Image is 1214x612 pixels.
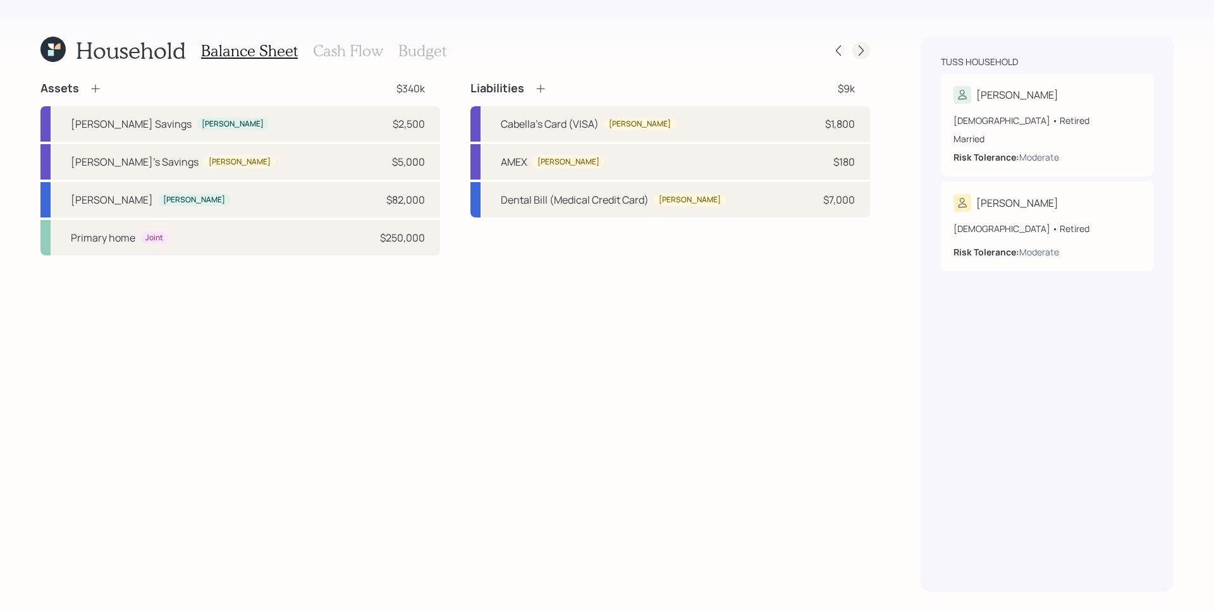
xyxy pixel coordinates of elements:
div: [PERSON_NAME] [659,195,721,205]
h3: Balance Sheet [201,42,298,60]
div: [PERSON_NAME] [209,157,271,168]
h4: Assets [40,82,79,95]
div: [PERSON_NAME] [976,195,1058,211]
div: [PERSON_NAME] [71,192,153,207]
div: $2,500 [393,116,425,132]
h4: Liabilities [470,82,524,95]
div: [PERSON_NAME]'s Savings [71,154,199,169]
div: $5,000 [392,154,425,169]
div: [DEMOGRAPHIC_DATA] • Retired [953,114,1141,127]
div: Joint [145,233,163,243]
div: Tuss household [941,56,1018,68]
div: [PERSON_NAME] [609,119,671,130]
div: [PERSON_NAME] [202,119,264,130]
div: [PERSON_NAME] [976,87,1058,102]
h3: Budget [398,42,446,60]
div: $180 [833,154,855,169]
div: $250,000 [380,230,425,245]
h1: Household [76,37,186,64]
div: $7,000 [823,192,855,207]
div: $1,800 [825,116,855,132]
div: [PERSON_NAME] [163,195,225,205]
div: [PERSON_NAME] Savings [71,116,192,132]
div: [DEMOGRAPHIC_DATA] • Retired [953,222,1141,235]
b: Risk Tolerance: [953,246,1019,258]
b: Risk Tolerance: [953,151,1019,163]
h3: Cash Flow [313,42,383,60]
div: Married [953,132,1141,145]
div: Moderate [1019,245,1059,259]
div: [PERSON_NAME] [537,157,599,168]
div: $9k [838,81,855,96]
div: $82,000 [386,192,425,207]
div: Dental Bill (Medical Credit Card) [501,192,649,207]
div: $340k [396,81,425,96]
div: AMEX [501,154,527,169]
div: Cabella's Card (VISA) [501,116,599,132]
div: Moderate [1019,150,1059,164]
div: Primary home [71,230,135,245]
